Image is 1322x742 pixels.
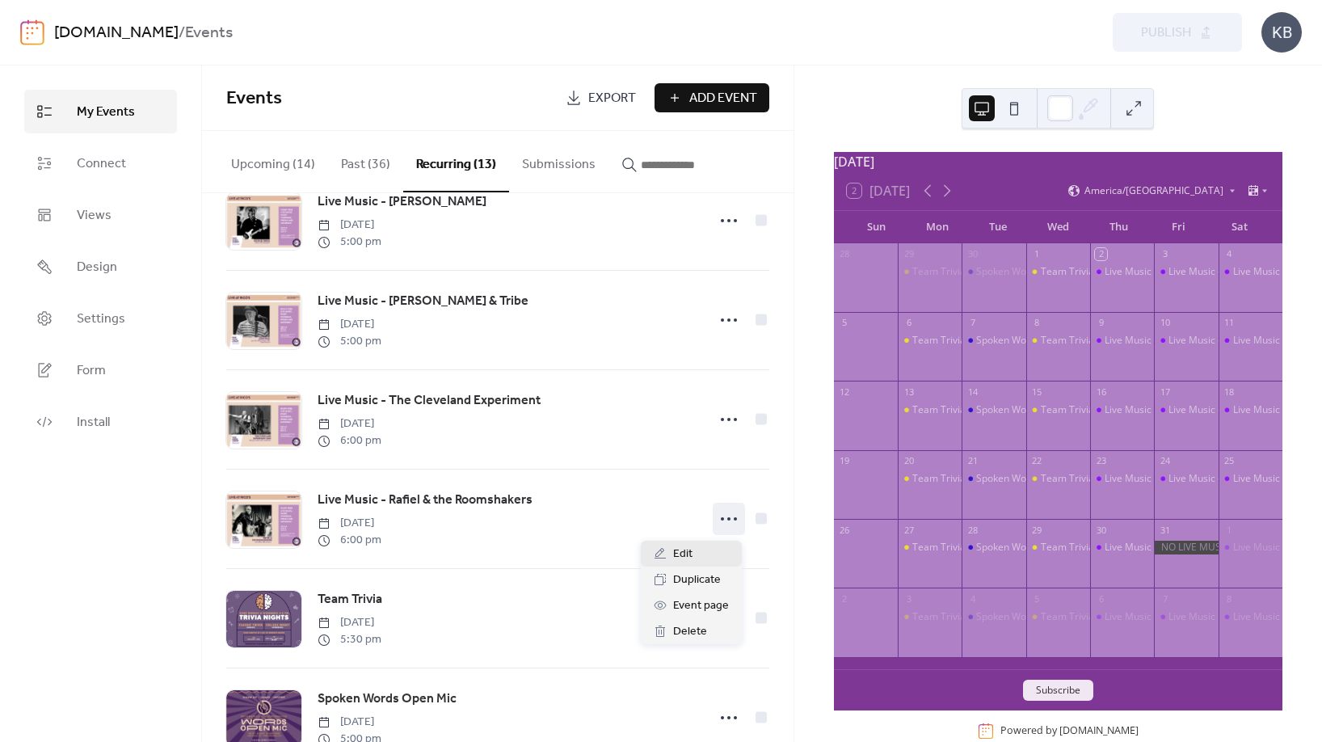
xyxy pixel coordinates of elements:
div: [DATE] [834,152,1282,171]
div: Team Trivia [1026,265,1090,279]
div: 4 [966,592,979,605]
div: Spoken Words Open Mic [976,610,1086,624]
div: Live Music - Rafiel & the Roomshakers [1219,265,1282,279]
a: Connect [24,141,177,185]
span: [DATE] [318,714,381,731]
a: My Events [24,90,177,133]
span: Form [77,361,106,381]
span: 5:00 pm [318,333,381,350]
div: Spoken Words Open Mic [976,472,1086,486]
div: 12 [839,386,851,398]
div: Team Trivia [1041,403,1094,417]
div: 9 [1095,317,1107,329]
div: Sat [1209,211,1269,243]
div: 31 [1159,524,1171,536]
div: Live Music - Revele & Paul [1154,403,1218,417]
span: Edit [673,545,693,564]
div: Team Trivia [1026,403,1090,417]
span: [DATE] [318,415,381,432]
div: Team Trivia [912,265,966,279]
span: Install [77,413,110,432]
span: [DATE] [318,316,381,333]
div: Sun [847,211,907,243]
div: 8 [1031,317,1043,329]
div: Team Trivia [898,541,962,554]
div: 3 [903,592,915,605]
div: 6 [903,317,915,329]
div: Fri [1148,211,1209,243]
div: 11 [1223,317,1236,329]
div: Live Music - The Cleveland Experiment [1154,265,1218,279]
div: Tue [967,211,1028,243]
div: 10 [1159,317,1171,329]
b: Events [185,18,233,48]
span: Views [77,206,112,226]
span: Export [588,89,636,108]
div: 29 [1031,524,1043,536]
a: Design [24,245,177,289]
a: Install [24,400,177,444]
a: Views [24,193,177,237]
a: Live Music - [PERSON_NAME] & Tribe [318,291,528,312]
span: Duplicate [673,571,721,590]
div: Spoken Words Open Mic [976,265,1086,279]
div: Spoken Words Open Mic [976,334,1086,348]
div: Spoken Words Open Mic [976,541,1086,554]
div: 18 [1223,386,1236,398]
div: Mon [907,211,967,243]
div: Live Music - Bill Snyder [1219,334,1282,348]
div: Live Music - [PERSON_NAME] [1105,541,1236,554]
span: [DATE] [318,614,381,631]
div: 2 [839,592,851,605]
div: Live Music - Joshua Onley [1154,472,1218,486]
div: Live Music - [PERSON_NAME] & Tribe [1105,610,1271,624]
div: Team Trivia [912,610,966,624]
span: America/[GEOGRAPHIC_DATA] [1084,186,1223,196]
span: 5:30 pm [318,631,381,648]
div: Live Music - John Wise & Tribe [1090,265,1154,279]
div: 24 [1159,455,1171,467]
a: Form [24,348,177,392]
span: Live Music - Rafiel & the Roomshakers [318,491,533,510]
div: Live Music - Gentle Rain [1105,334,1211,348]
div: 25 [1223,455,1236,467]
a: Spoken Words Open Mic [318,689,457,710]
a: Settings [24,297,177,340]
div: Thu [1088,211,1149,243]
div: Team Trivia [1026,610,1090,624]
a: Live Music - Rafiel & the Roomshakers [318,490,533,511]
button: Submissions [509,131,608,191]
span: [DATE] [318,217,381,234]
div: Team Trivia [1026,541,1090,554]
img: logo [20,19,44,45]
div: Live Music - The Cleveland Experiment [1154,610,1218,624]
div: Team Trivia [912,541,966,554]
div: 20 [903,455,915,467]
div: Live Music - Katie Hale & the P47s [1219,403,1282,417]
span: Live Music - [PERSON_NAME] [318,192,486,212]
div: Wed [1028,211,1088,243]
div: 1 [1223,524,1236,536]
div: Powered by [1000,724,1139,738]
div: 16 [1095,386,1107,398]
div: Live Music - Bill Snyder [1219,610,1282,624]
div: Live Music - Michael Reese [1090,403,1154,417]
div: Live Music - Gentle Rain [1090,334,1154,348]
div: 13 [903,386,915,398]
div: Live Music - Rafiel & the Roomshakers [1219,541,1282,554]
div: Team Trivia [1041,610,1094,624]
button: Recurring (13) [403,131,509,192]
div: Team Trivia [1026,472,1090,486]
b: / [179,18,185,48]
div: 5 [1031,592,1043,605]
span: Spoken Words Open Mic [318,689,457,709]
span: 6:00 pm [318,432,381,449]
span: Events [226,81,282,116]
span: Delete [673,622,707,642]
div: Spoken Words Open Mic [976,403,1086,417]
div: 28 [839,248,851,260]
div: 30 [1095,524,1107,536]
div: Team Trivia [1041,541,1094,554]
div: 3 [1159,248,1171,260]
div: 5 [839,317,851,329]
